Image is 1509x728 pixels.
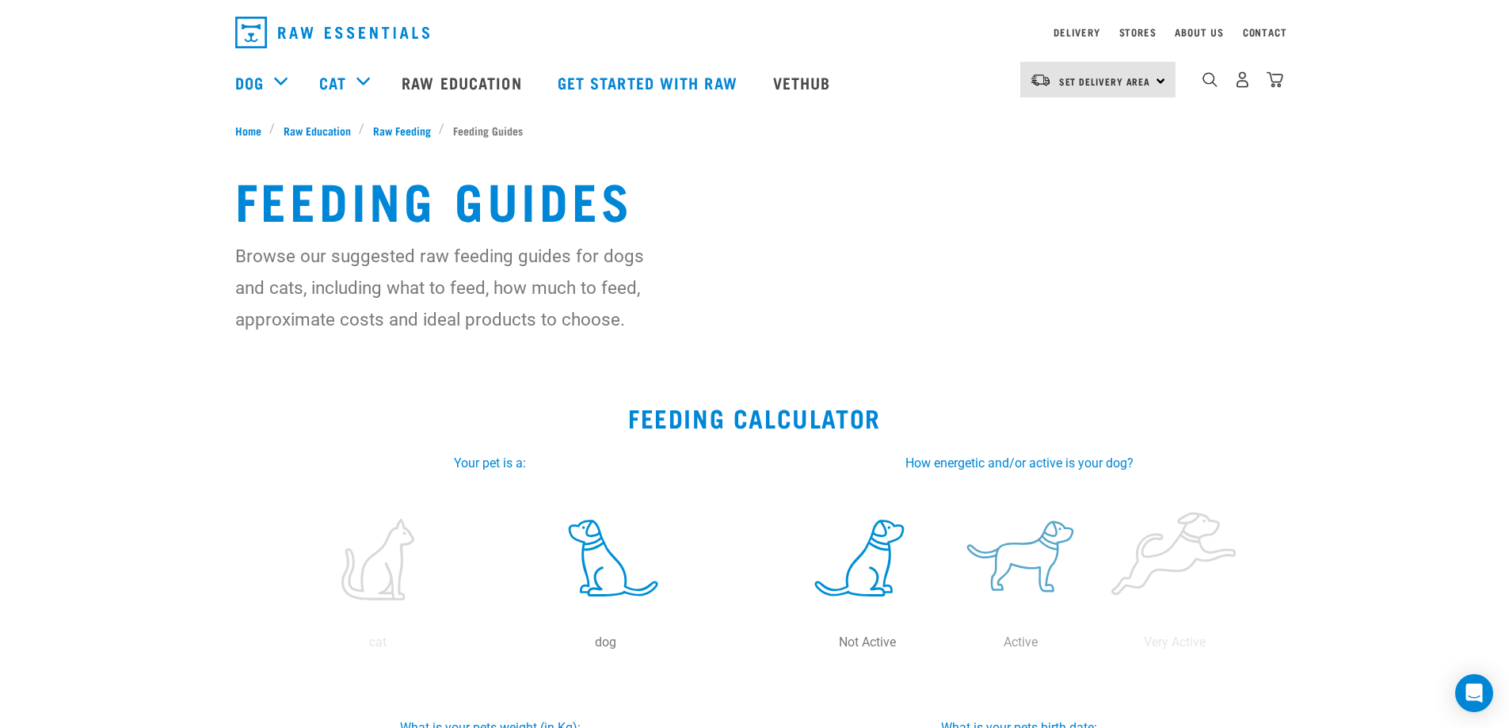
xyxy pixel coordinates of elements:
[235,122,270,139] a: Home
[235,122,261,139] span: Home
[1267,71,1283,88] img: home-icon@2x.png
[1455,674,1493,712] div: Open Intercom Messenger
[19,403,1490,432] h2: Feeding Calculator
[1243,29,1287,35] a: Contact
[235,71,264,94] a: Dog
[757,51,851,114] a: Vethub
[275,122,359,139] a: Raw Education
[542,51,757,114] a: Get started with Raw
[774,454,1265,473] label: How energetic and/or active is your dog?
[235,170,1275,227] h1: Feeding Guides
[235,122,1275,139] nav: breadcrumbs
[947,633,1095,652] p: Active
[794,633,941,652] p: Not Active
[364,122,439,139] a: Raw Feeding
[1054,29,1099,35] a: Delivery
[235,17,429,48] img: Raw Essentials Logo
[284,122,351,139] span: Raw Education
[268,633,489,652] p: cat
[495,633,716,652] p: dog
[1030,73,1051,87] img: van-moving.png
[1059,78,1151,84] span: Set Delivery Area
[319,71,346,94] a: Cat
[245,454,736,473] label: Your pet is a:
[1119,29,1157,35] a: Stores
[235,240,651,335] p: Browse our suggested raw feeding guides for dogs and cats, including what to feed, how much to fe...
[223,10,1287,55] nav: dropdown navigation
[1234,71,1251,88] img: user.png
[386,51,541,114] a: Raw Education
[1101,633,1248,652] p: Very Active
[1175,29,1223,35] a: About Us
[1202,72,1217,87] img: home-icon-1@2x.png
[373,122,431,139] span: Raw Feeding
